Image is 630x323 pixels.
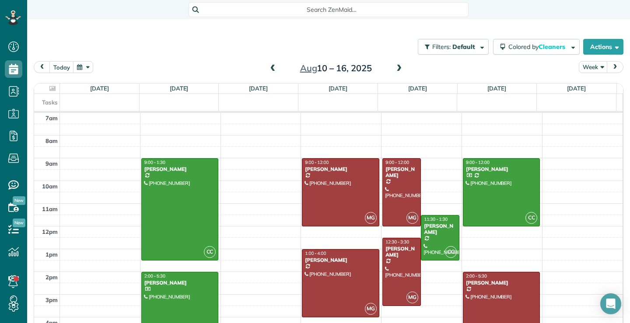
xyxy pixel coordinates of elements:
button: Actions [583,39,623,55]
span: 3pm [45,296,58,303]
button: Filters: Default [418,39,489,55]
span: 2pm [45,274,58,281]
span: 9:00 - 12:00 [466,160,490,165]
a: [DATE] [567,85,586,92]
span: 1:00 - 4:00 [305,250,326,256]
button: Colored byCleaners [493,39,580,55]
span: 9:00 - 1:30 [144,160,165,165]
span: Tasks [42,99,58,106]
a: [DATE] [329,85,347,92]
div: [PERSON_NAME] [144,166,216,172]
div: [PERSON_NAME] [304,257,376,263]
span: MG [365,303,377,315]
span: New [13,196,25,205]
div: [PERSON_NAME] [144,280,216,286]
span: 9:00 - 12:00 [305,160,329,165]
span: Default [452,43,476,51]
div: [PERSON_NAME] [465,166,537,172]
span: 11am [42,205,58,212]
span: MG [406,212,418,224]
span: 2:00 - 5:30 [466,273,487,279]
span: New [13,219,25,227]
div: [PERSON_NAME] [385,246,418,258]
span: Colored by [508,43,568,51]
div: [PERSON_NAME] [423,223,457,236]
span: 2:00 - 5:30 [144,273,165,279]
span: Aug [300,63,317,73]
span: 12:30 - 3:30 [385,239,409,245]
a: [DATE] [487,85,506,92]
span: 11:30 - 1:30 [424,216,448,222]
div: [PERSON_NAME] [385,166,418,179]
span: 8am [45,137,58,144]
button: next [607,61,623,73]
div: [PERSON_NAME] [465,280,537,286]
a: [DATE] [408,85,427,92]
span: 7am [45,115,58,122]
h2: 10 – 16, 2025 [281,63,391,73]
span: CC [204,246,216,258]
span: 9am [45,160,58,167]
a: [DATE] [90,85,109,92]
span: MG [406,292,418,303]
button: today [49,61,74,73]
a: Filters: Default [413,39,489,55]
button: prev [34,61,50,73]
span: CC [525,212,537,224]
div: [PERSON_NAME] [304,166,376,172]
span: 10am [42,183,58,190]
span: MG [365,212,377,224]
div: Open Intercom Messenger [600,293,621,314]
a: [DATE] [249,85,268,92]
button: Week [579,61,608,73]
span: Cleaners [539,43,567,51]
span: 1pm [45,251,58,258]
span: CC [445,246,457,258]
span: 9:00 - 12:00 [385,160,409,165]
span: 12pm [42,228,58,235]
span: Filters: [432,43,451,51]
a: [DATE] [170,85,189,92]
